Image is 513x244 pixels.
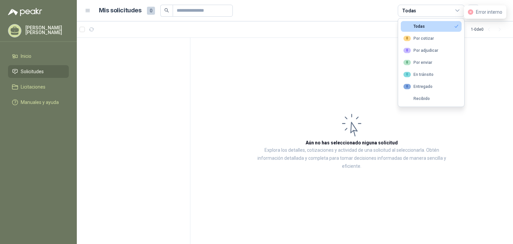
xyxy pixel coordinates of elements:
div: 0 [403,48,411,53]
div: Recibido [403,96,430,101]
h3: Aún no has seleccionado niguna solicitud [306,139,398,146]
button: Todas [401,21,462,32]
a: Licitaciones [8,81,69,93]
div: Por cotizar [403,36,434,41]
span: Inicio [21,52,31,60]
a: Solicitudes [8,65,69,78]
span: Licitaciones [21,83,45,91]
button: 0En tránsito [401,69,462,80]
span: Error interno [476,9,502,15]
a: Inicio [8,50,69,63]
div: 1 - 0 de 0 [471,24,505,35]
span: 0 [147,7,155,15]
button: 0Por cotizar [401,33,462,44]
span: Manuales y ayuda [21,99,59,106]
div: Entregado [403,84,433,89]
div: En tránsito [403,72,434,77]
div: Todas [403,24,425,29]
h1: Mis solicitudes [99,6,142,15]
div: 0 [403,84,411,89]
span: Solicitudes [21,68,44,75]
p: Explora los detalles, cotizaciones y actividad de una solicitud al seleccionarla. Obtén informaci... [257,146,446,170]
div: Por enviar [403,60,432,65]
button: 0Entregado [401,81,462,92]
a: Manuales y ayuda [8,96,69,109]
button: 0Por adjudicar [401,45,462,56]
button: Recibido [401,93,462,104]
div: 0 [403,36,411,41]
div: 0 [403,72,411,77]
p: [PERSON_NAME] [PERSON_NAME] [25,25,69,35]
div: 0 [403,60,411,65]
img: Logo peakr [8,8,42,16]
button: 0Por enviar [401,57,462,68]
div: Todas [402,7,416,14]
span: close-circle [468,9,473,15]
div: Por adjudicar [403,48,438,53]
span: search [164,8,169,13]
